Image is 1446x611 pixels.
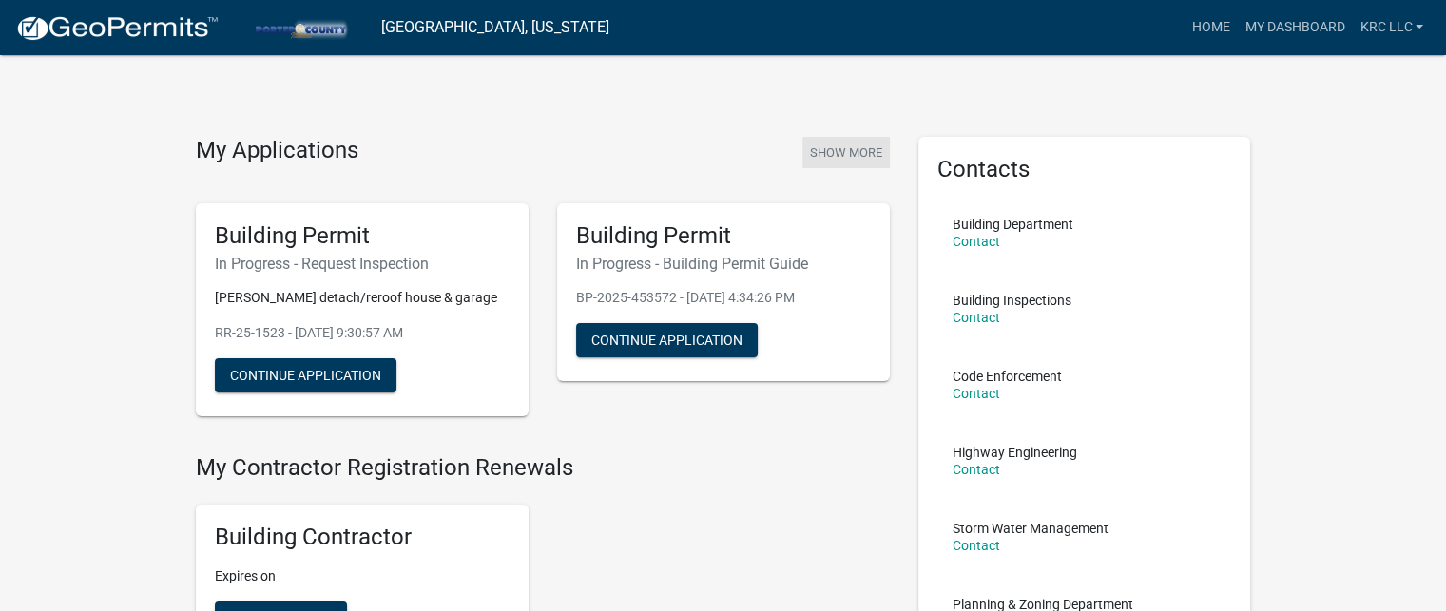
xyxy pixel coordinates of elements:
p: Code Enforcement [953,370,1062,383]
h4: My Contractor Registration Renewals [196,454,890,482]
p: Planning & Zoning Department [953,598,1133,611]
h5: Building Contractor [215,524,510,551]
h5: Building Permit [215,222,510,250]
h4: My Applications [196,137,358,165]
p: BP-2025-453572 - [DATE] 4:34:26 PM [576,288,871,308]
a: Contact [953,310,1000,325]
h5: Building Permit [576,222,871,250]
p: Building Inspections [953,294,1071,307]
a: Contact [953,462,1000,477]
a: KRC LLC [1352,10,1431,46]
h6: In Progress - Building Permit Guide [576,255,871,273]
a: Home [1184,10,1237,46]
button: Show More [802,137,890,168]
a: Contact [953,234,1000,249]
img: Porter County, Indiana [234,14,366,40]
p: Highway Engineering [953,446,1077,459]
a: [GEOGRAPHIC_DATA], [US_STATE] [381,11,609,44]
p: Storm Water Management [953,522,1109,535]
button: Continue Application [215,358,396,392]
a: My Dashboard [1237,10,1352,46]
p: [PERSON_NAME] detach/reroof house & garage [215,288,510,308]
p: Expires on [215,566,510,586]
a: Contact [953,386,1000,401]
a: Contact [953,538,1000,553]
button: Continue Application [576,323,758,357]
h6: In Progress - Request Inspection [215,255,510,273]
p: RR-25-1523 - [DATE] 9:30:57 AM [215,323,510,343]
p: Building Department [953,218,1073,231]
h5: Contacts [937,156,1232,183]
